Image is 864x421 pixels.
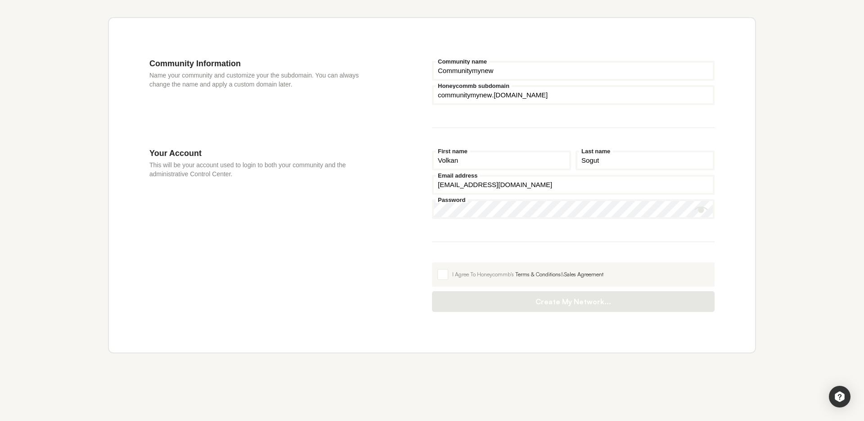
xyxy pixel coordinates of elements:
[436,83,512,89] label: Honeycommb subdomain
[452,270,709,279] div: I Agree To Honeycommb's &
[579,148,612,154] label: Last name
[564,271,603,278] a: Sales Agreement
[149,59,378,69] h3: Community Information
[436,148,470,154] label: First name
[149,148,378,158] h3: Your Account
[149,71,378,89] p: Name your community and customize your the subdomain. You can always change the name and apply a ...
[432,151,571,170] input: First name
[432,61,715,81] input: Community name
[436,197,468,203] label: Password
[694,203,708,216] button: Show password
[829,386,850,407] div: Open Intercom Messenger
[432,291,715,312] button: Create My Network...
[432,175,715,195] input: Email address
[436,173,480,178] label: Email address
[436,59,489,64] label: Community name
[576,151,715,170] input: Last name
[149,160,378,178] p: This will be your account used to login to both your community and the administrative Control Cen...
[515,271,561,278] a: Terms & Conditions
[441,297,706,306] span: Create My Network...
[432,85,715,105] input: your-subdomain.honeycommb.com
